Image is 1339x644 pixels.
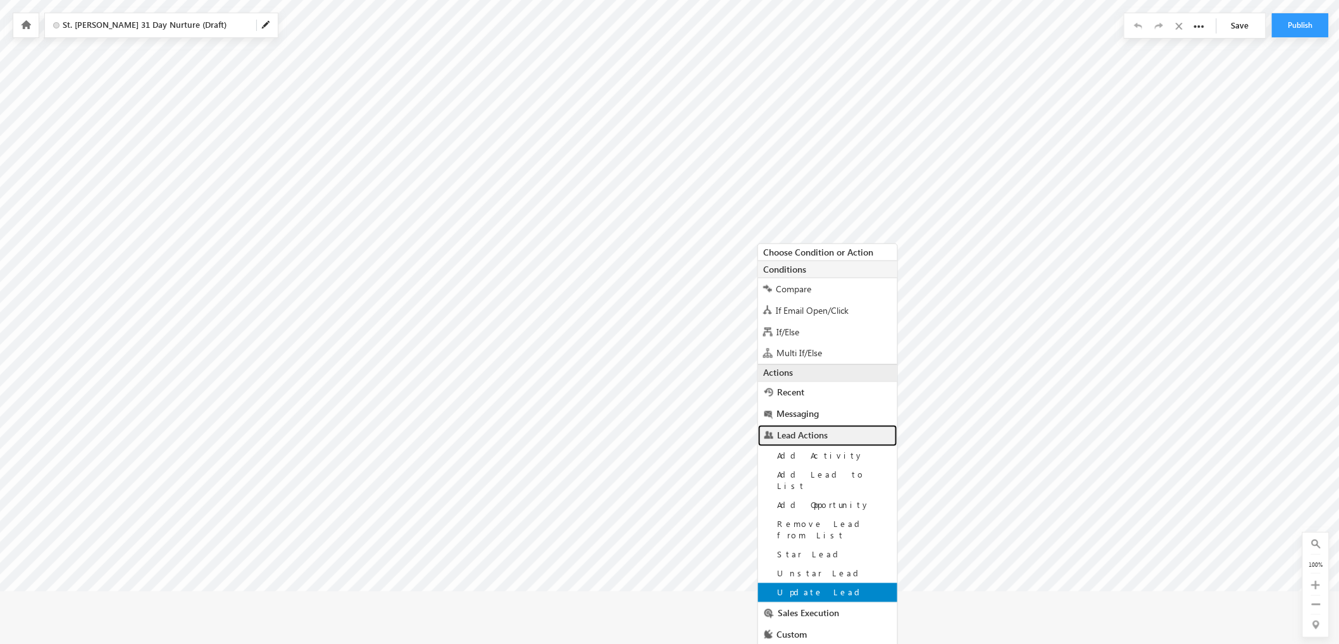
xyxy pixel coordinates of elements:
div: Zoom Out [1308,600,1324,611]
span: Sales Execution [778,607,839,619]
span: Recent [777,387,804,399]
a: Zoom Out [1312,600,1321,610]
span: Multi If/Else [776,347,822,359]
a: Zoom In [1311,581,1320,591]
a: Sales Execution [758,603,897,624]
div: Click to Edit [44,13,278,38]
span: Add Activity [777,450,864,461]
span: Add Lead to List [777,469,865,492]
span: Star Lead [777,549,843,560]
div: Click to Edit [45,13,278,37]
span: Compare [776,283,811,295]
div: Zoom In [1308,578,1324,592]
span: Remove Lead from List [777,519,864,541]
span: Lead Actions [777,430,828,442]
div: Actions [758,364,897,381]
span: If Email Open/Click [776,304,849,316]
a: Messaging [758,404,897,425]
span: Custom [776,629,807,641]
div: Conditions [758,261,897,278]
span: If/Else [776,326,799,338]
span: Messaging [776,408,819,420]
a: Save [1221,13,1266,37]
a: Lead Actions [758,425,897,447]
div: 100% [1308,559,1324,570]
div: Choose Condition or Action [758,244,897,261]
span: Unstar Lead [777,568,863,579]
button: Publish [1272,13,1329,37]
a: Recent [758,382,897,404]
span: St. [PERSON_NAME] 31 Day Nurture (Draft) [63,19,246,31]
span: Click to Edit [51,20,247,32]
span: Update Lead [777,587,864,598]
span: Add Opportunity [777,500,870,511]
